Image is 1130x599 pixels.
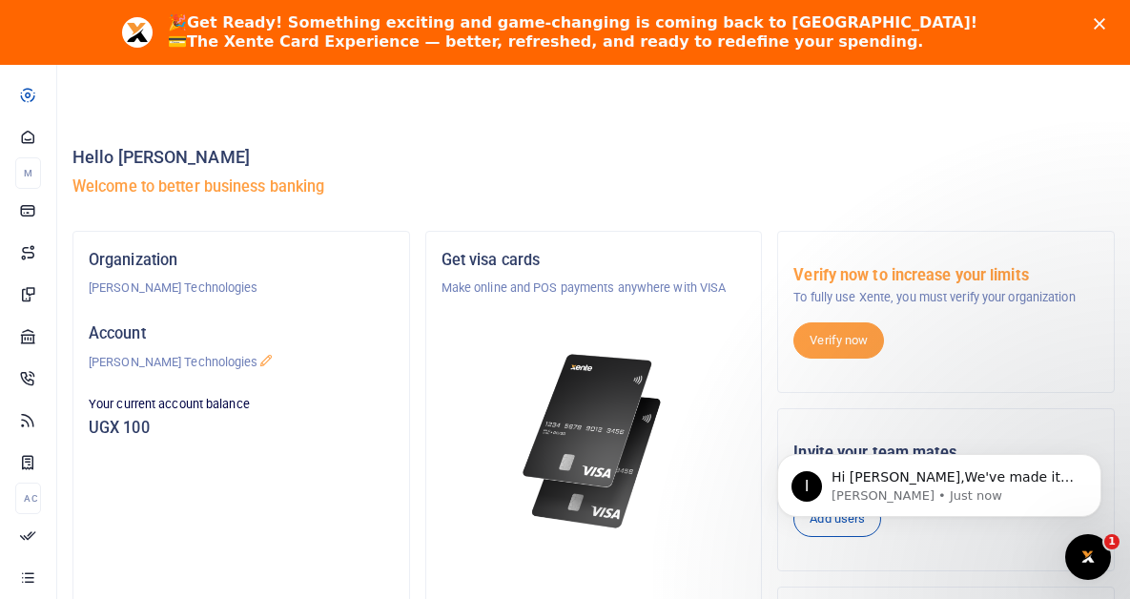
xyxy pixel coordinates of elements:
h5: Organization [89,251,394,270]
a: Verify now [793,322,884,359]
h5: UGX 100 [89,419,394,438]
h5: Welcome to better business banking [72,177,1115,196]
p: [PERSON_NAME] Technologies [89,279,394,298]
b: The Xente Card Experience — better, refreshed, and ready to redefine your spending. [187,32,923,51]
h5: Account [89,324,394,343]
p: Make online and POS payments anywhere with VISA [442,279,747,298]
p: To fully use Xente, you must verify your organization [793,288,1099,307]
img: Profile image for Aceng [122,17,153,48]
b: Get Ready! Something exciting and game-changing is coming back to [GEOGRAPHIC_DATA]! [187,13,977,31]
h4: Hello [PERSON_NAME] [72,147,1115,168]
iframe: Intercom live chat [1065,534,1111,580]
li: Ac [15,483,41,514]
h5: Get visa cards [442,251,747,270]
iframe: Intercom notifications message [749,414,1130,547]
p: Message from Ibrahim, sent Just now [83,73,329,91]
span: 1 [1104,534,1120,549]
div: Close [1094,17,1113,29]
img: xente-_physical_cards.png [518,343,670,540]
li: M [15,157,41,189]
div: 🎉 💳 [168,13,977,52]
p: Your current account balance [89,395,394,414]
p: [PERSON_NAME] Technologies [89,353,394,372]
span: Hi [PERSON_NAME],We've made it easier to get support! Use this chat to connect with our team in r... [83,55,326,147]
h5: Verify now to increase your limits [793,266,1099,285]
